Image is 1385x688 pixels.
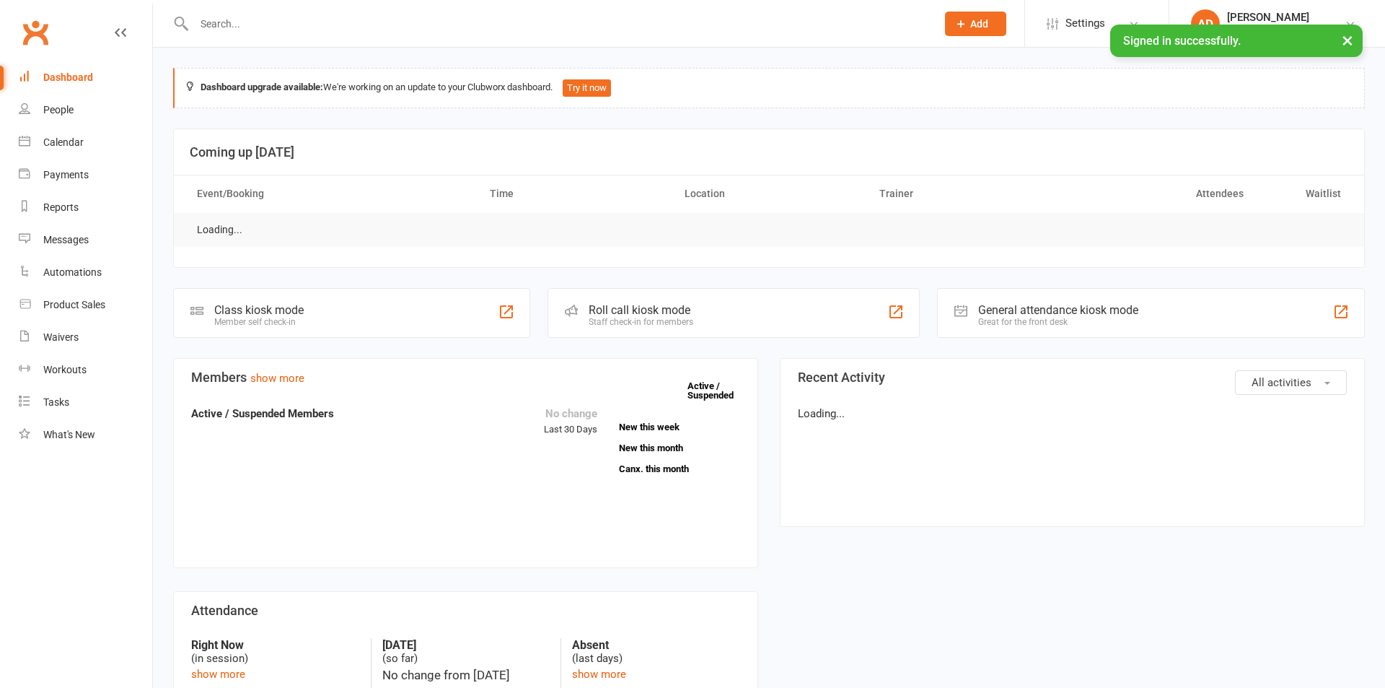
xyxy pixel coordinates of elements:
a: Product Sales [19,289,152,321]
button: × [1335,25,1360,56]
a: Automations [19,256,152,289]
div: Member self check-in [214,317,304,327]
div: General attendance kiosk mode [978,303,1138,317]
button: Add [945,12,1006,36]
div: Last 30 Days [544,405,597,437]
div: We're working on an update to your Clubworx dashboard. [173,68,1365,108]
strong: Dashboard upgrade available: [201,82,323,92]
th: Time [477,175,672,212]
a: Dashboard [19,61,152,94]
h3: Attendance [191,604,740,618]
a: Active / Suspended [687,370,751,411]
div: Automations [43,266,102,278]
th: Trainer [866,175,1061,212]
strong: Absent [572,638,740,652]
div: Calendar [43,136,84,148]
div: Payments [43,169,89,180]
div: No change [544,405,597,422]
div: Workouts [43,364,87,375]
a: show more [250,372,304,385]
div: Product Sales [43,299,105,310]
a: What's New [19,419,152,451]
div: Staff check-in for members [589,317,693,327]
div: People [43,104,74,116]
div: (so far) [382,638,550,666]
a: Payments [19,159,152,191]
div: (in session) [191,638,360,666]
h3: Coming up [DATE] [190,145,1348,160]
div: AD [1191,9,1220,38]
td: Loading... [184,213,255,247]
strong: Active / Suspended Members [191,407,334,420]
div: Messages [43,234,89,245]
span: Signed in successfully. [1123,34,1241,48]
div: Great for the front desk [978,317,1138,327]
a: Waivers [19,321,152,354]
a: Clubworx [17,14,53,51]
p: Loading... [798,405,1347,422]
a: Tasks [19,386,152,419]
a: Workouts [19,354,152,386]
a: New this month [619,443,740,453]
div: Roll call kiosk mode [589,303,693,317]
span: Settings [1065,7,1105,40]
h3: Recent Activity [798,370,1347,385]
strong: [DATE] [382,638,550,652]
div: Tasks [43,396,69,408]
th: Event/Booking [184,175,477,212]
th: Attendees [1061,175,1256,212]
span: Add [970,18,988,30]
a: show more [572,668,626,681]
div: Club Continental [1227,24,1309,37]
th: Waitlist [1257,175,1354,212]
h3: Members [191,370,740,385]
a: Canx. this month [619,464,740,474]
span: All activities [1252,376,1311,389]
div: No change from [DATE] [382,666,550,685]
div: Waivers [43,331,79,343]
button: All activities [1235,370,1347,395]
input: Search... [190,14,926,34]
a: Messages [19,224,152,256]
a: People [19,94,152,126]
div: Dashboard [43,71,93,83]
a: Reports [19,191,152,224]
strong: Right Now [191,638,360,652]
div: [PERSON_NAME] [1227,11,1309,24]
th: Location [672,175,866,212]
div: Class kiosk mode [214,303,304,317]
div: Reports [43,201,79,213]
a: show more [191,668,245,681]
div: What's New [43,429,95,440]
button: Try it now [563,79,611,97]
a: New this week [619,422,740,432]
div: (last days) [572,638,740,666]
a: Calendar [19,126,152,159]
